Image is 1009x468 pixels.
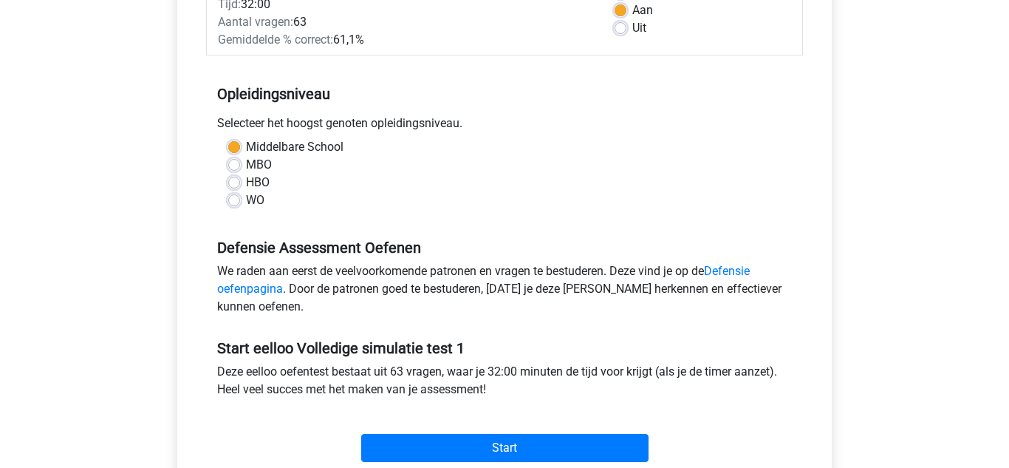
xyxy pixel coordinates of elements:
[206,262,803,322] div: We raden aan eerst de veelvoorkomende patronen en vragen te bestuderen. Deze vind je op de . Door...
[246,174,270,191] label: HBO
[207,31,603,49] div: 61,1%
[206,363,803,404] div: Deze eelloo oefentest bestaat uit 63 vragen, waar je 32:00 minuten de tijd voor krijgt (als je de...
[246,138,343,156] label: Middelbare School
[632,19,646,37] label: Uit
[246,156,272,174] label: MBO
[218,33,333,47] span: Gemiddelde % correct:
[361,434,649,462] input: Start
[217,339,792,357] h5: Start eelloo Volledige simulatie test 1
[217,239,792,257] h5: Defensie Assessment Oefenen
[218,15,293,29] span: Aantal vragen:
[206,115,803,138] div: Selecteer het hoogst genoten opleidingsniveau.
[246,191,264,209] label: WO
[632,1,653,19] label: Aan
[217,79,792,109] h5: Opleidingsniveau
[207,13,603,31] div: 63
